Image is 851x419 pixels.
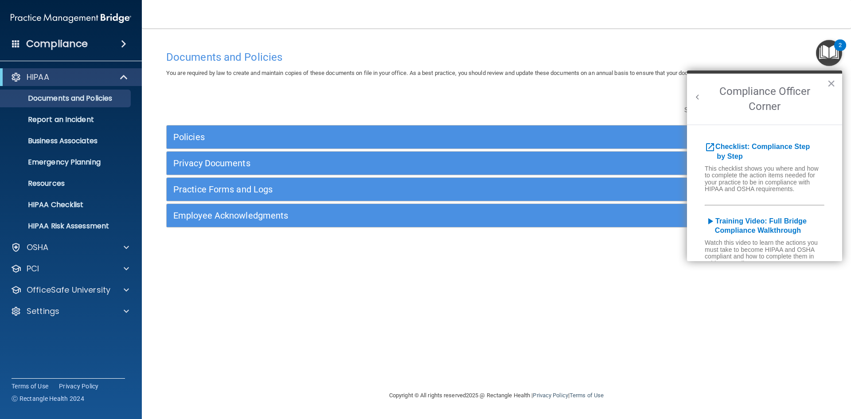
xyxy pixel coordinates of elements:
p: Business Associates [6,137,127,145]
h6: Watch this video to learn the actions you must take to become HIPAA and OSHA compliant and how to... [687,239,842,269]
span: Search Documents: [684,106,743,114]
img: PMB logo [11,9,131,27]
a: Terms of Use [570,392,604,399]
i: play_arrow [705,216,715,227]
p: HIPAA Risk Assessment [6,222,127,231]
p: Report an Incident [6,115,127,124]
a: Privacy Policy [533,392,568,399]
a: OSHA [11,242,129,253]
b: Checklist: Compliance Step by Step [705,143,810,160]
a: PCI [11,263,129,274]
a: Settings [11,306,129,317]
div: Resource Center [687,70,842,261]
a: Policies [173,130,820,144]
a: HIPAA [11,72,129,82]
p: OSHA [27,242,49,253]
button: Close [827,76,835,90]
h5: Policies [173,132,655,142]
h2: Compliance Officer Corner [687,74,842,125]
a: Privacy Policy [59,382,99,391]
p: OfficeSafe University [27,285,110,295]
button: Open Resource Center, 2 new notifications [816,40,842,66]
h4: Documents and Policies [166,51,827,63]
a: Employee Acknowledgments [173,208,820,223]
span: You are required by law to create and maintain copies of these documents on file in your office. ... [166,70,751,76]
p: HIPAA [27,72,49,82]
p: PCI [27,263,39,274]
a: OfficeSafe University [11,285,129,295]
span: Ⓒ Rectangle Health 2024 [12,394,84,403]
p: Settings [27,306,59,317]
h6: This checklist shows you where and how to complete the action items needed for your practice to b... [687,165,842,195]
div: Copyright © All rights reserved 2025 @ Rectangle Health | | [335,381,658,410]
a: play_arrowTraining Video: Full Bridge Compliance Walkthrough [705,217,807,235]
a: open_in_newChecklist: Compliance Step by Step [705,143,810,160]
h5: Employee Acknowledgments [173,211,655,220]
h4: Compliance [26,38,88,50]
a: Practice Forms and Logs [173,182,820,196]
button: Back to Resource Center Home [693,93,702,102]
a: Terms of Use [12,382,48,391]
i: open_in_new [705,142,715,153]
p: HIPAA Checklist [6,200,127,209]
h5: Practice Forms and Logs [173,184,655,194]
b: Training Video: Full Bridge Compliance Walkthrough [705,217,807,235]
p: Documents and Policies [6,94,127,103]
h5: Privacy Documents [173,158,655,168]
a: Privacy Documents [173,156,820,170]
p: Emergency Planning [6,158,127,167]
div: 2 [839,45,842,57]
p: Resources [6,179,127,188]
